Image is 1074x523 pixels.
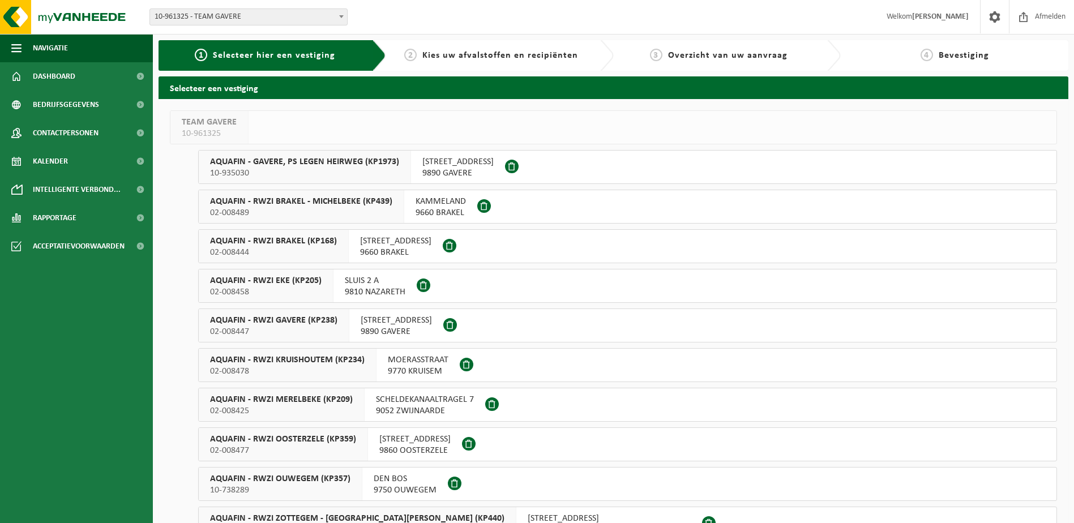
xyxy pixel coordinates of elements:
[198,229,1057,263] button: AQUAFIN - RWZI BRAKEL (KP168) 02-008444 [STREET_ADDRESS]9660 BRAKEL
[422,168,494,179] span: 9890 GAVERE
[210,275,322,286] span: AQUAFIN - RWZI EKE (KP205)
[210,434,356,445] span: AQUAFIN - RWZI OOSTERZELE (KP359)
[416,207,466,218] span: 9660 BRAKEL
[668,51,788,60] span: Overzicht van uw aanvraag
[345,275,405,286] span: SLUIS 2 A
[388,366,448,377] span: 9770 KRUISEM
[33,91,99,119] span: Bedrijfsgegevens
[33,34,68,62] span: Navigatie
[422,51,578,60] span: Kies uw afvalstoffen en recipiënten
[210,196,392,207] span: AQUAFIN - RWZI BRAKEL - MICHELBEKE (KP439)
[198,190,1057,224] button: AQUAFIN - RWZI BRAKEL - MICHELBEKE (KP439) 02-008489 KAMMELAND9660 BRAKEL
[210,315,337,326] span: AQUAFIN - RWZI GAVERE (KP238)
[198,308,1057,342] button: AQUAFIN - RWZI GAVERE (KP238) 02-008447 [STREET_ADDRESS]9890 GAVERE
[379,445,451,456] span: 9860 OOSTERZELE
[422,156,494,168] span: [STREET_ADDRESS]
[149,8,348,25] span: 10-961325 - TEAM GAVERE
[416,196,466,207] span: KAMMELAND
[650,49,662,61] span: 3
[210,247,337,258] span: 02-008444
[210,366,365,377] span: 02-008478
[361,326,432,337] span: 9890 GAVERE
[210,286,322,298] span: 02-008458
[210,473,350,485] span: AQUAFIN - RWZI OUWEGEM (KP357)
[33,204,76,232] span: Rapportage
[210,394,353,405] span: AQUAFIN - RWZI MERELBEKE (KP209)
[210,156,399,168] span: AQUAFIN - GAVERE, PS LEGEN HEIRWEG (KP1973)
[374,485,437,496] span: 9750 OUWEGEM
[360,247,431,258] span: 9660 BRAKEL
[210,485,350,496] span: 10-738289
[198,269,1057,303] button: AQUAFIN - RWZI EKE (KP205) 02-008458 SLUIS 2 A9810 NAZARETH
[198,348,1057,382] button: AQUAFIN - RWZI KRUISHOUTEM (KP234) 02-008478 MOERASSTRAAT9770 KRUISEM
[376,405,474,417] span: 9052 ZWIJNAARDE
[912,12,969,21] strong: [PERSON_NAME]
[213,51,335,60] span: Selecteer hier een vestiging
[376,394,474,405] span: SCHELDEKANAALTRAGEL 7
[198,388,1057,422] button: AQUAFIN - RWZI MERELBEKE (KP209) 02-008425 SCHELDEKANAALTRAGEL 79052 ZWIJNAARDE
[404,49,417,61] span: 2
[159,76,1068,98] h2: Selecteer een vestiging
[195,49,207,61] span: 1
[182,128,237,139] span: 10-961325
[33,232,125,260] span: Acceptatievoorwaarden
[198,467,1057,501] button: AQUAFIN - RWZI OUWEGEM (KP357) 10-738289 DEN BOS9750 OUWEGEM
[33,119,99,147] span: Contactpersonen
[210,405,353,417] span: 02-008425
[921,49,933,61] span: 4
[210,445,356,456] span: 02-008477
[345,286,405,298] span: 9810 NAZARETH
[379,434,451,445] span: [STREET_ADDRESS]
[33,62,75,91] span: Dashboard
[361,315,432,326] span: [STREET_ADDRESS]
[388,354,448,366] span: MOERASSTRAAT
[210,168,399,179] span: 10-935030
[210,235,337,247] span: AQUAFIN - RWZI BRAKEL (KP168)
[182,117,237,128] span: TEAM GAVERE
[210,354,365,366] span: AQUAFIN - RWZI KRUISHOUTEM (KP234)
[210,207,392,218] span: 02-008489
[374,473,437,485] span: DEN BOS
[210,326,337,337] span: 02-008447
[198,427,1057,461] button: AQUAFIN - RWZI OOSTERZELE (KP359) 02-008477 [STREET_ADDRESS]9860 OOSTERZELE
[33,147,68,175] span: Kalender
[939,51,989,60] span: Bevestiging
[360,235,431,247] span: [STREET_ADDRESS]
[33,175,121,204] span: Intelligente verbond...
[198,150,1057,184] button: AQUAFIN - GAVERE, PS LEGEN HEIRWEG (KP1973) 10-935030 [STREET_ADDRESS]9890 GAVERE
[150,9,347,25] span: 10-961325 - TEAM GAVERE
